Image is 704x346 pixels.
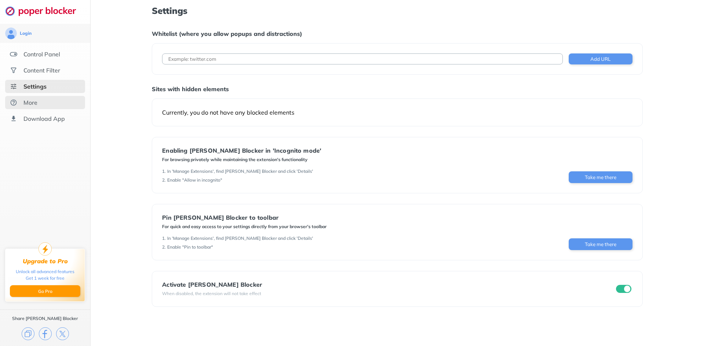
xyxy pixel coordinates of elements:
[56,327,69,340] img: x.svg
[162,157,321,163] div: For browsing privately while maintaining the extension's functionality
[23,258,68,265] div: Upgrade to Pro
[162,235,166,241] div: 1 .
[162,281,262,288] div: Activate [PERSON_NAME] Blocker
[12,316,78,321] div: Share [PERSON_NAME] Blocker
[167,235,313,241] div: In 'Manage Extensions', find [PERSON_NAME] Blocker and click 'Details'
[10,285,80,297] button: Go Pro
[569,53,632,64] button: Add URL
[26,275,65,282] div: Get 1 week for free
[23,67,60,74] div: Content Filter
[162,109,632,116] div: Currently, you do not have any blocked elements
[162,224,327,230] div: For quick and easy access to your settings directly from your browser's toolbar
[167,244,213,250] div: Enable "Pin to toolbar"
[162,168,166,174] div: 1 .
[10,51,17,58] img: features.svg
[10,67,17,74] img: social.svg
[16,268,74,275] div: Unlock all advanced features
[152,85,642,93] div: Sites with hidden elements
[38,242,52,256] img: upgrade-to-pro.svg
[569,238,632,250] button: Take me there
[162,291,262,297] div: When disabled, the extension will not take effect
[167,168,313,174] div: In 'Manage Extensions', find [PERSON_NAME] Blocker and click 'Details'
[20,30,32,36] div: Login
[23,99,37,106] div: More
[162,244,166,250] div: 2 .
[162,177,166,183] div: 2 .
[5,27,17,39] img: avatar.svg
[22,327,34,340] img: copy.svg
[162,53,562,64] input: Example: twitter.com
[569,171,632,183] button: Take me there
[10,83,17,90] img: settings-selected.svg
[23,115,65,122] div: Download App
[10,99,17,106] img: about.svg
[162,214,327,221] div: Pin [PERSON_NAME] Blocker to toolbar
[5,6,84,16] img: logo-webpage.svg
[167,177,222,183] div: Enable "Allow in incognito"
[162,147,321,154] div: Enabling [PERSON_NAME] Blocker in 'Incognito mode'
[152,6,642,15] h1: Settings
[152,30,642,37] div: Whitelist (where you allow popups and distractions)
[23,83,47,90] div: Settings
[23,51,60,58] div: Control Panel
[39,327,52,340] img: facebook.svg
[10,115,17,122] img: download-app.svg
